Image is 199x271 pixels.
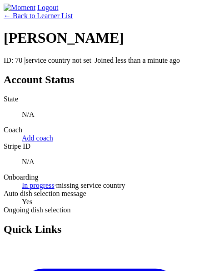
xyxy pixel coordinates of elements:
[26,56,91,64] span: service country not set
[22,134,53,142] a: Add coach
[4,223,195,236] h2: Quick Links
[56,181,125,189] span: missing service country
[55,181,56,189] span: ·
[37,4,58,11] a: Logout
[22,110,195,119] p: N/A
[4,30,195,46] h1: [PERSON_NAME]
[4,4,35,12] img: Moment
[4,126,195,134] dt: Coach
[4,12,73,20] a: ← Back to Learner List
[4,142,195,151] dt: Stripe ID
[22,198,32,206] span: Yes
[4,206,195,214] dt: Ongoing dish selection
[4,190,195,198] dt: Auto dish selection message
[22,181,55,189] a: In progress
[4,74,195,86] h2: Account Status
[4,95,195,103] dt: State
[4,173,195,181] dt: Onboarding
[22,158,195,166] p: N/A
[4,56,195,65] p: ID: 70 | | Joined less than a minute ago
